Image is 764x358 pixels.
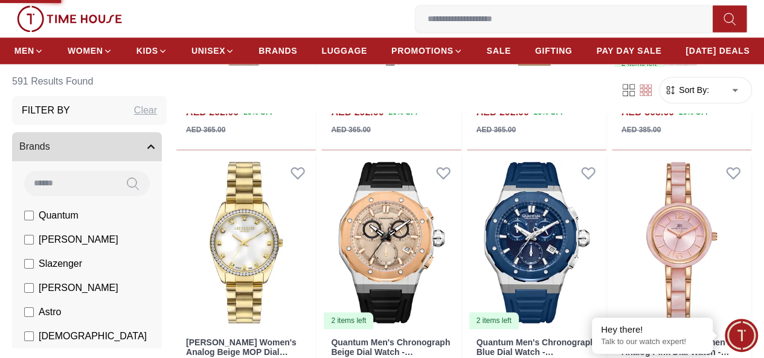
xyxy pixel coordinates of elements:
[191,40,234,62] a: UNISEX
[39,233,118,248] span: [PERSON_NAME]
[487,40,511,62] a: SALE
[535,40,573,62] a: GIFTING
[39,305,61,320] span: Astro
[391,40,463,62] a: PROMOTIONS
[136,40,167,62] a: KIDS
[24,260,34,269] input: Slazenger
[12,133,162,162] button: Brands
[134,104,157,118] div: Clear
[136,45,158,57] span: KIDS
[469,312,519,329] div: 2 items left
[68,45,103,57] span: WOMEN
[39,281,118,296] span: [PERSON_NAME]
[391,45,454,57] span: PROMOTIONS
[258,40,297,62] a: BRANDS
[68,40,112,62] a: WOMEN
[321,40,367,62] a: LUGGAGE
[24,211,34,221] input: Quantum
[612,155,751,330] img: Kenneth Scott Women's Analog Pink Dial Watch - K24501-RCPP
[22,104,70,118] h3: Filter By
[477,124,516,135] div: AED 365.00
[487,45,511,57] span: SALE
[176,155,316,330] img: Lee Cooper Women's Analog Beige MOP Dial Watch - LC07478.120
[601,337,704,347] p: Talk to our watch expert!
[725,319,758,352] div: Chat Widget
[621,124,661,135] div: AED 385.00
[12,68,167,97] h6: 591 Results Found
[321,45,367,57] span: LUGGAGE
[258,45,297,57] span: BRANDS
[14,45,34,57] span: MEN
[24,308,34,318] input: Astro
[24,332,34,342] input: [DEMOGRAPHIC_DATA]
[39,257,82,272] span: Slazenger
[331,124,370,135] div: AED 365.00
[17,5,122,32] img: ...
[685,45,750,57] span: [DATE] DEALS
[601,324,704,336] div: Hey there!
[324,312,373,329] div: 2 items left
[186,124,225,135] div: AED 365.00
[191,45,225,57] span: UNISEX
[321,155,461,330] img: Quantum Men's Chronograph Beige Dial Watch - HNG1082.571
[596,45,661,57] span: PAY DAY SALE
[664,85,709,97] button: Sort By:
[24,235,34,245] input: [PERSON_NAME]
[676,85,709,97] span: Sort By:
[39,209,79,223] span: Quantum
[24,284,34,293] input: [PERSON_NAME]
[39,330,147,344] span: [DEMOGRAPHIC_DATA]
[685,40,750,62] a: [DATE] DEALS
[535,45,573,57] span: GIFTING
[19,140,50,155] span: Brands
[14,40,43,62] a: MEN
[596,40,661,62] a: PAY DAY SALE
[467,155,606,330] img: Quantum Men's Chronograph Blue Dial Watch - HNG1082.399
[321,155,461,330] a: Quantum Men's Chronograph Beige Dial Watch - HNG1082.5712 items left
[467,155,606,330] a: Quantum Men's Chronograph Blue Dial Watch - HNG1082.3992 items left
